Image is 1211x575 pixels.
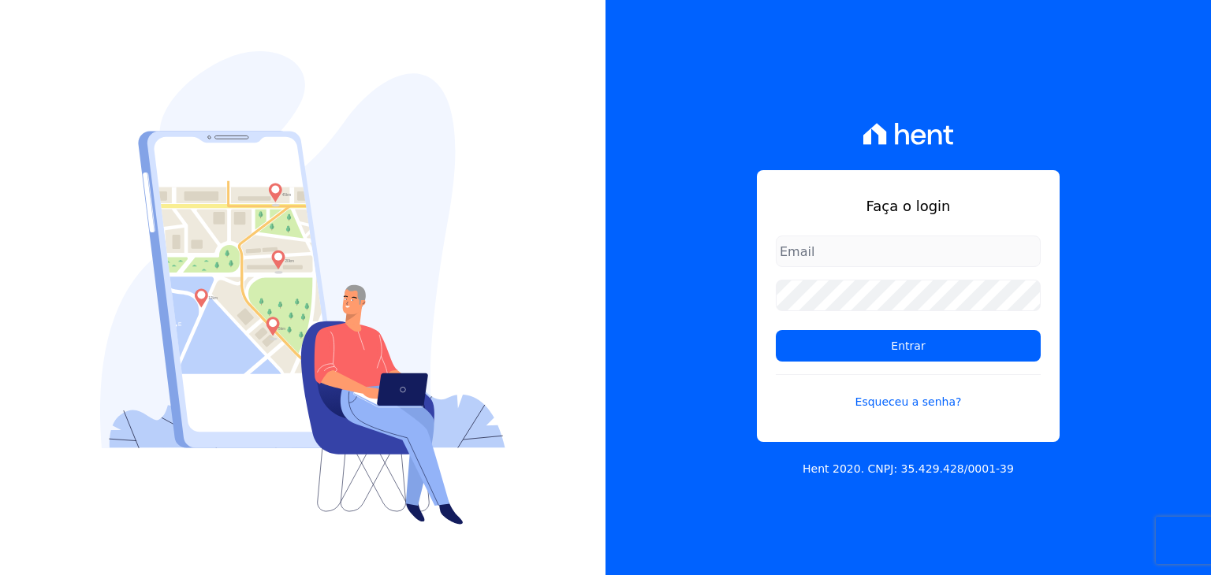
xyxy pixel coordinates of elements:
[776,236,1041,267] input: Email
[100,51,505,525] img: Login
[776,330,1041,362] input: Entrar
[803,461,1014,477] p: Hent 2020. CNPJ: 35.429.428/0001-39
[776,374,1041,410] a: Esqueceu a senha?
[776,195,1041,217] h1: Faça o login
